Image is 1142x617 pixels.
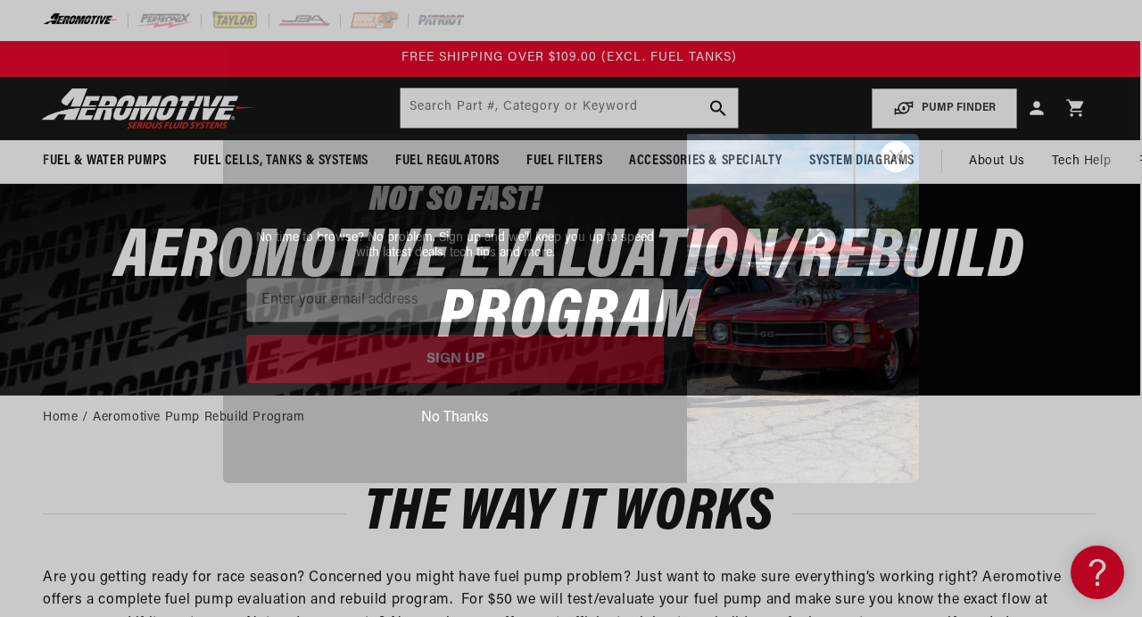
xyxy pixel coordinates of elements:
[246,401,664,435] button: No Thanks
[369,183,542,219] span: NOT SO FAST!
[246,278,664,322] input: Enter your email address
[687,134,919,482] img: 85cdd541-2605-488b-b08c-a5ee7b438a35.jpeg
[246,335,664,383] button: SIGN UP
[881,141,912,172] button: Close dialog
[256,231,654,260] span: No time to browse? No problem. Sign up and we'll keep you up to speed with latest deals, tech tip...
